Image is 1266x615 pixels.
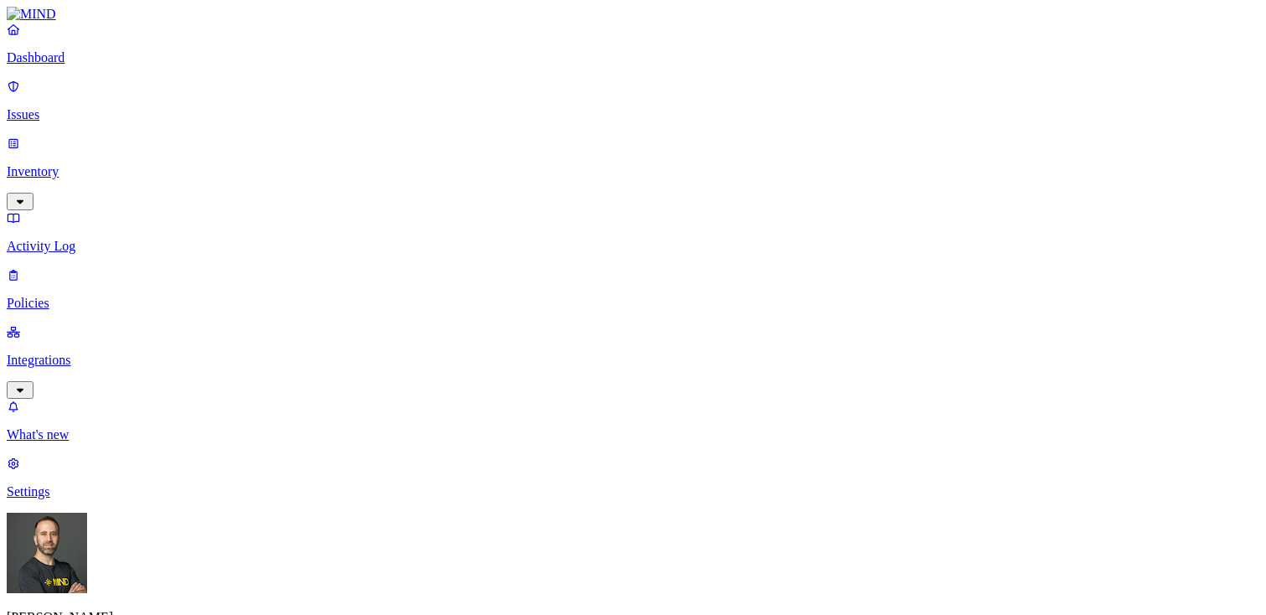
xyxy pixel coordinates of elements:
[7,136,1259,208] a: Inventory
[7,22,1259,65] a: Dashboard
[7,267,1259,311] a: Policies
[7,513,87,593] img: Tom Mayblum
[7,399,1259,442] a: What's new
[7,484,1259,499] p: Settings
[7,7,1259,22] a: MIND
[7,7,56,22] img: MIND
[7,79,1259,122] a: Issues
[7,164,1259,179] p: Inventory
[7,296,1259,311] p: Policies
[7,50,1259,65] p: Dashboard
[7,239,1259,254] p: Activity Log
[7,324,1259,396] a: Integrations
[7,210,1259,254] a: Activity Log
[7,107,1259,122] p: Issues
[7,427,1259,442] p: What's new
[7,353,1259,368] p: Integrations
[7,456,1259,499] a: Settings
